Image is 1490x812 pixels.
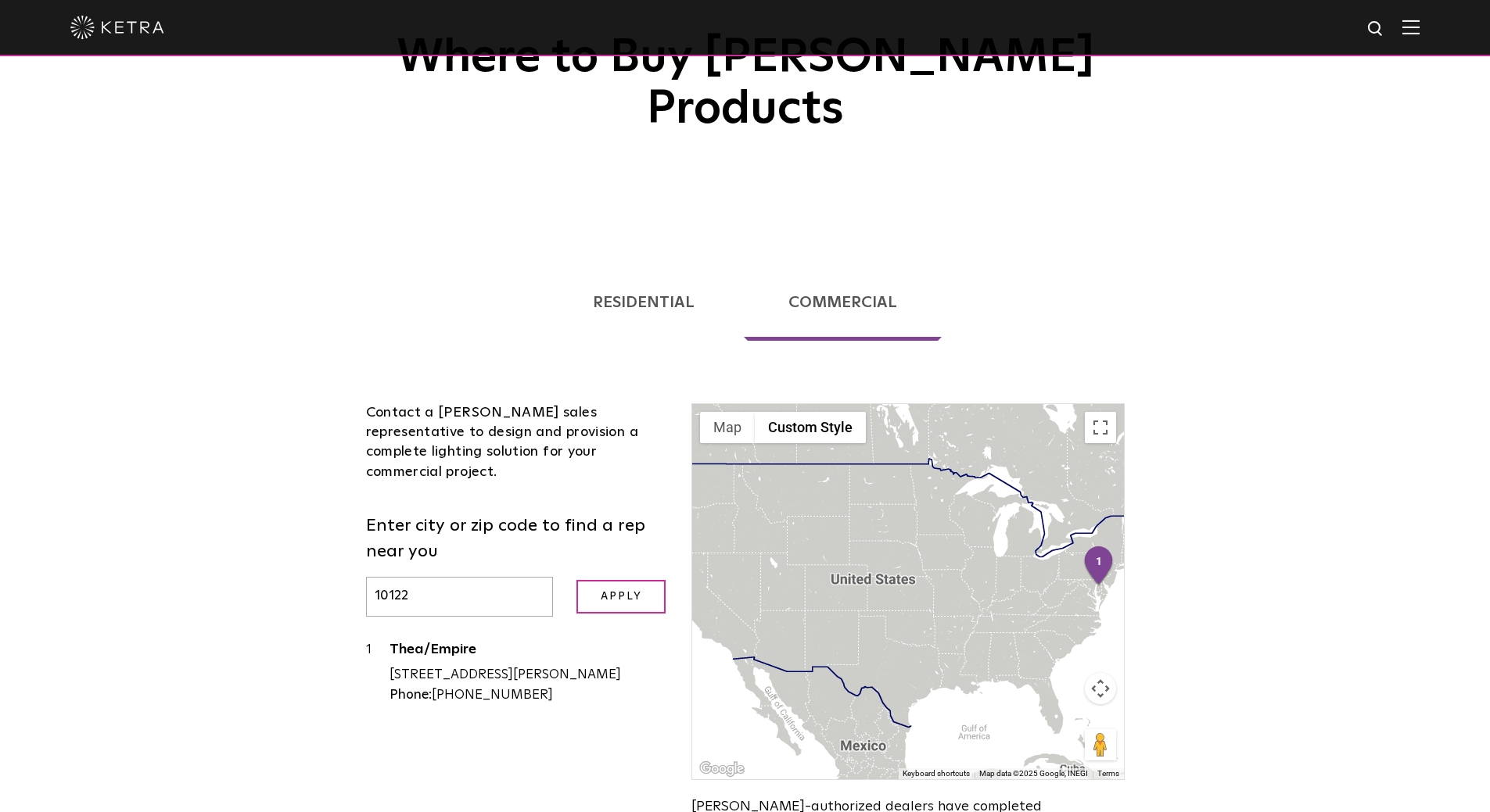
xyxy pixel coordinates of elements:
[1097,769,1119,778] a: Terms (opens in new tab)
[390,665,669,685] div: [STREET_ADDRESS][PERSON_NAME]
[1082,546,1115,588] div: 1
[366,640,390,706] div: 1
[696,759,748,779] a: Open this area in Google Maps (opens a new window)
[700,412,755,443] button: Show street map
[1085,412,1116,443] button: Toggle fullscreen view
[1402,20,1420,34] img: Hamburger%20Nav.svg
[390,642,669,662] a: Thea/Empire
[1085,673,1116,704] button: Map camera controls
[903,768,970,779] button: Keyboard shortcuts
[366,513,669,565] label: Enter city or zip code to find a rep near you
[70,16,164,39] img: ketra-logo-2019-white
[979,769,1088,778] span: Map data ©2025 Google, INEGI
[696,759,748,779] img: Google
[366,403,669,482] div: Contact a [PERSON_NAME] sales representative to design and provision a complete lighting solution...
[366,577,554,617] input: Enter city or zip code
[1366,20,1386,39] img: search icon
[744,264,942,341] a: Commercial
[390,685,669,706] div: [PHONE_NUMBER]
[1085,729,1116,760] button: Drag Pegman onto the map to open Street View
[755,412,866,443] button: Custom Style
[390,689,432,702] strong: Phone:
[576,580,666,613] input: Apply
[548,264,739,341] a: Residential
